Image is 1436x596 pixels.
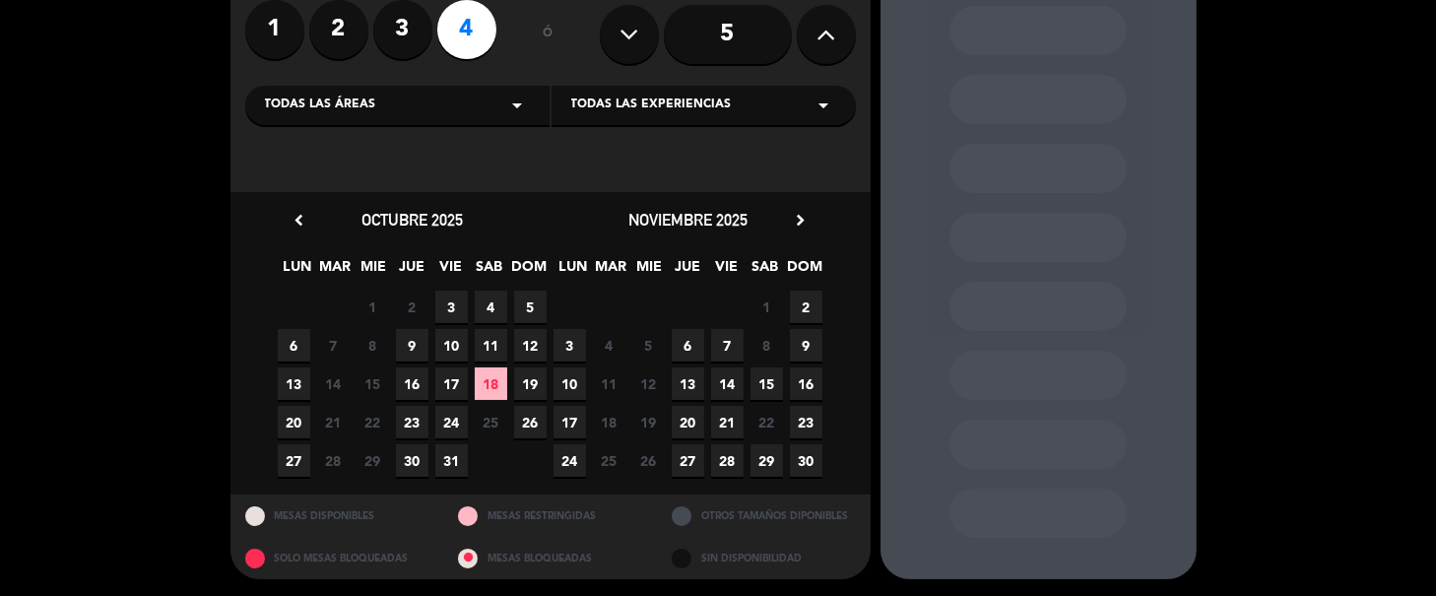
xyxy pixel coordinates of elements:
[357,329,389,362] span: 8
[435,406,468,438] span: 24
[475,367,507,400] span: 18
[593,444,625,477] span: 25
[554,367,586,400] span: 10
[749,255,781,288] span: SAB
[628,210,748,230] span: noviembre 2025
[514,329,547,362] span: 12
[475,329,507,362] span: 11
[672,406,704,438] span: 20
[790,367,822,400] span: 16
[396,255,428,288] span: JUE
[632,406,665,438] span: 19
[361,210,463,230] span: octubre 2025
[357,367,389,400] span: 15
[396,444,428,477] span: 30
[595,255,627,288] span: MAR
[633,255,666,288] span: MIE
[554,406,586,438] span: 17
[593,406,625,438] span: 18
[281,255,313,288] span: LUN
[787,255,819,288] span: DOM
[790,444,822,477] span: 30
[435,367,468,400] span: 17
[278,367,310,400] span: 13
[791,210,812,231] i: chevron_right
[571,96,732,115] span: Todas las experiencias
[317,444,350,477] span: 28
[632,367,665,400] span: 12
[657,537,871,579] div: SIN DISPONIBILIDAD
[751,406,783,438] span: 22
[278,444,310,477] span: 27
[672,329,704,362] span: 6
[751,291,783,323] span: 1
[711,367,744,400] span: 14
[278,329,310,362] span: 6
[396,291,428,323] span: 2
[556,255,589,288] span: LUN
[435,291,468,323] span: 3
[751,444,783,477] span: 29
[506,94,530,117] i: arrow_drop_down
[514,291,547,323] span: 5
[710,255,743,288] span: VIE
[632,444,665,477] span: 26
[265,96,376,115] span: Todas las áreas
[657,495,871,537] div: OTROS TAMAÑOS DIPONIBLES
[473,255,505,288] span: SAB
[434,255,467,288] span: VIE
[711,444,744,477] span: 28
[711,329,744,362] span: 7
[396,367,428,400] span: 16
[751,329,783,362] span: 8
[317,329,350,362] span: 7
[813,94,836,117] i: arrow_drop_down
[514,367,547,400] span: 19
[443,537,657,579] div: MESAS BLOQUEADAS
[357,444,389,477] span: 29
[554,329,586,362] span: 3
[443,495,657,537] div: MESAS RESTRINGIDAS
[396,329,428,362] span: 9
[319,255,352,288] span: MAR
[475,406,507,438] span: 25
[435,444,468,477] span: 31
[317,367,350,400] span: 14
[632,329,665,362] span: 5
[672,367,704,400] span: 13
[230,495,444,537] div: MESAS DISPONIBLES
[711,406,744,438] span: 21
[790,406,822,438] span: 23
[672,255,704,288] span: JUE
[593,367,625,400] span: 11
[290,210,310,231] i: chevron_left
[396,406,428,438] span: 23
[751,367,783,400] span: 15
[357,291,389,323] span: 1
[358,255,390,288] span: MIE
[790,329,822,362] span: 9
[317,406,350,438] span: 21
[593,329,625,362] span: 4
[790,291,822,323] span: 2
[511,255,544,288] span: DOM
[435,329,468,362] span: 10
[514,406,547,438] span: 26
[278,406,310,438] span: 20
[672,444,704,477] span: 27
[475,291,507,323] span: 4
[554,444,586,477] span: 24
[230,537,444,579] div: SOLO MESAS BLOQUEADAS
[357,406,389,438] span: 22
